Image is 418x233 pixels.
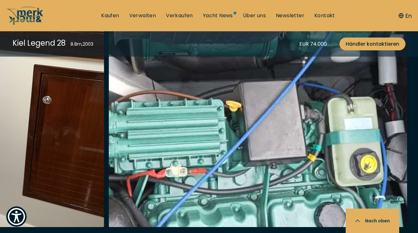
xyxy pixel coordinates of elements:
a: Yacht News [203,12,233,19]
a: Newsletter [276,12,304,19]
span: Händler kontaktieren [346,40,399,48]
a: Über uns [243,12,266,19]
a: Händler kontaktieren [339,38,405,50]
a: Verwalten [129,12,156,19]
button: En [399,12,412,20]
div: 8.8 m , 2003 [70,41,93,48]
button: Show Accessibility Preferences [6,206,27,227]
div: Kiel Legend 28 [13,38,66,48]
a: Kontakt [314,12,335,19]
a: Kaufen [101,12,119,19]
img: Merk&Merk [109,27,407,227]
div: EUR 74.000 [299,40,327,48]
button: Nach oben [346,209,399,233]
a: Verkaufen [166,12,193,19]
